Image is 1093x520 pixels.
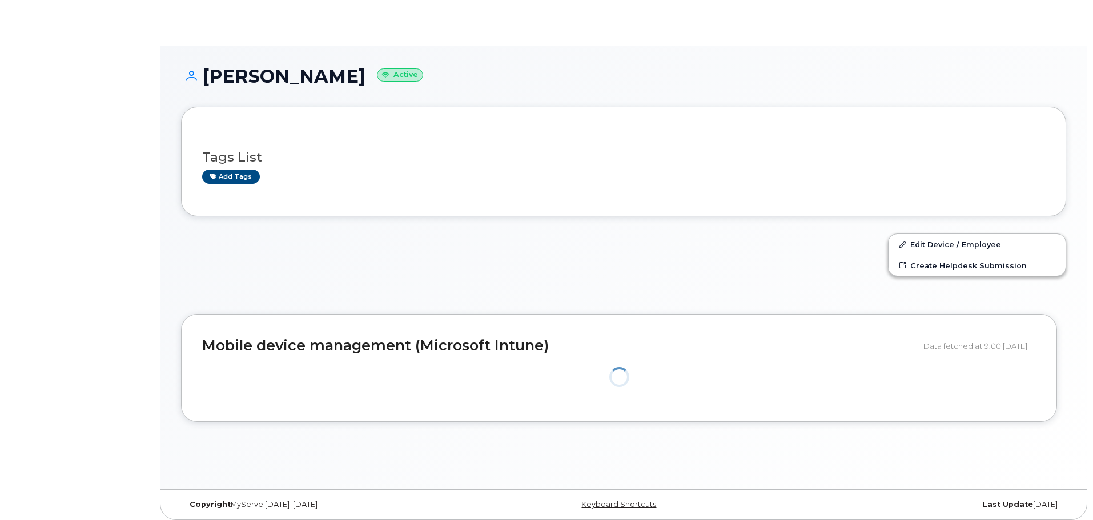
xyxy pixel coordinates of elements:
[889,234,1066,255] a: Edit Device / Employee
[202,150,1045,164] h3: Tags List
[181,66,1066,86] h1: [PERSON_NAME]
[377,68,423,82] small: Active
[202,338,915,354] h2: Mobile device management (Microsoft Intune)
[581,500,656,509] a: Keyboard Shortcuts
[889,255,1066,276] a: Create Helpdesk Submission
[923,335,1036,357] div: Data fetched at 9:00 [DATE]
[771,500,1066,509] div: [DATE]
[181,500,476,509] div: MyServe [DATE]–[DATE]
[983,500,1033,509] strong: Last Update
[190,500,231,509] strong: Copyright
[202,170,260,184] a: Add tags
